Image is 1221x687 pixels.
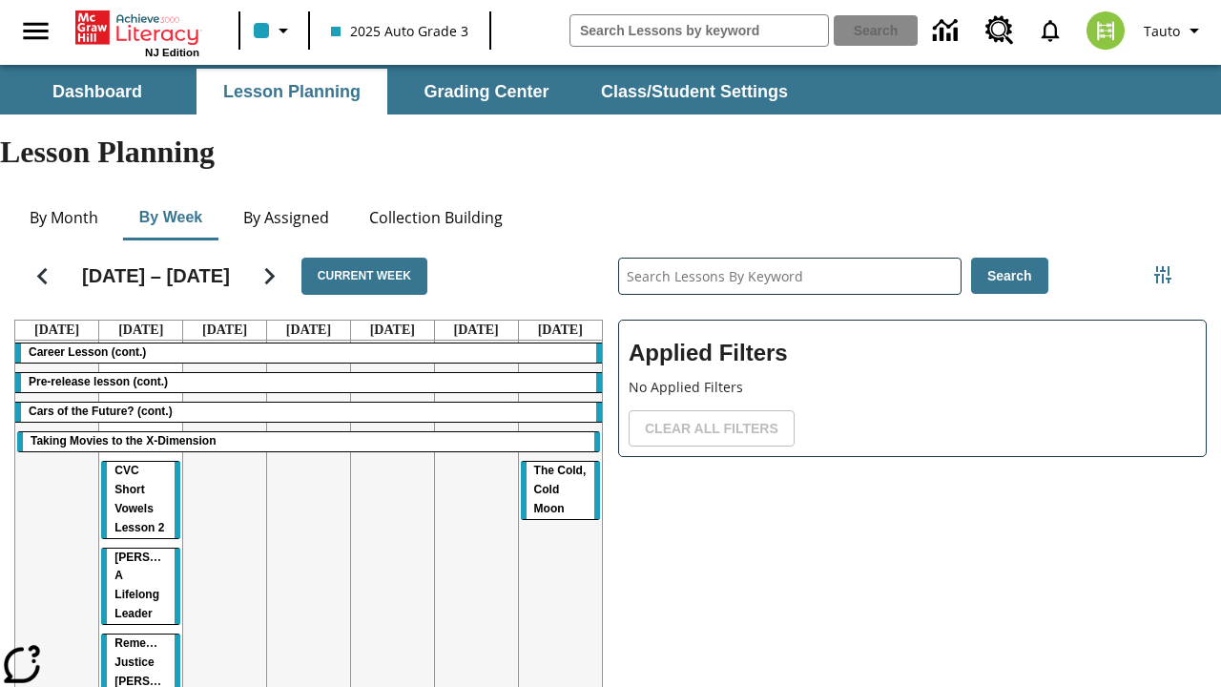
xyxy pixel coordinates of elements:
[1086,11,1125,50] img: avatar image
[8,3,64,59] button: Open side menu
[1136,13,1213,48] button: Profile/Settings
[282,321,335,340] a: August 21, 2025
[1075,6,1136,55] button: Select a new avatar
[101,549,180,625] div: Dianne Feinstein: A Lifelong Leader
[75,7,199,58] div: Home
[366,321,419,340] a: August 22, 2025
[246,13,302,48] button: Class color is light blue. Change class color
[15,343,602,363] div: Career Lesson (cont.)
[17,432,600,451] div: Taking Movies to the X-Dimension
[114,321,167,340] a: August 19, 2025
[534,464,587,515] span: The Cold, Cold Moon
[1144,256,1182,294] button: Filters Side menu
[618,320,1207,457] div: Applied Filters
[974,5,1025,56] a: Resource Center, Will open in new tab
[75,9,199,47] a: Home
[29,345,146,359] span: Career Lesson (cont.)
[18,252,67,301] button: Previous
[145,47,199,58] span: NJ Edition
[29,375,168,388] span: Pre-release lesson (cont.)
[391,69,582,114] button: Grading Center
[197,69,387,114] button: Lesson Planning
[1025,6,1075,55] a: Notifications
[2,69,193,114] button: Dashboard
[619,259,961,294] input: Search Lessons By Keyword
[301,258,427,295] button: Current Week
[629,377,1196,397] p: No Applied Filters
[586,69,803,114] button: Class/Student Settings
[14,195,114,240] button: By Month
[521,462,600,519] div: The Cold, Cold Moon
[31,321,83,340] a: August 18, 2025
[570,15,828,46] input: search field
[354,195,518,240] button: Collection Building
[31,434,216,448] span: Taking Movies to the X-Dimension
[29,405,173,418] span: Cars of the Future? (cont.)
[228,195,344,240] button: By Assigned
[1144,21,1180,41] span: Tauto
[114,551,215,621] span: Dianne Feinstein: A Lifelong Leader
[198,321,251,340] a: August 20, 2025
[971,258,1048,295] button: Search
[101,462,180,538] div: CVC Short Vowels Lesson 2
[921,5,974,57] a: Data Center
[123,195,218,240] button: By Week
[450,321,503,340] a: August 23, 2025
[534,321,587,340] a: August 24, 2025
[331,21,468,41] span: 2025 Auto Grade 3
[15,403,602,422] div: Cars of the Future? (cont.)
[15,373,602,392] div: Pre-release lesson (cont.)
[82,264,230,287] h2: [DATE] – [DATE]
[245,252,294,301] button: Next
[114,464,164,534] span: CVC Short Vowels Lesson 2
[629,330,1196,377] h2: Applied Filters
